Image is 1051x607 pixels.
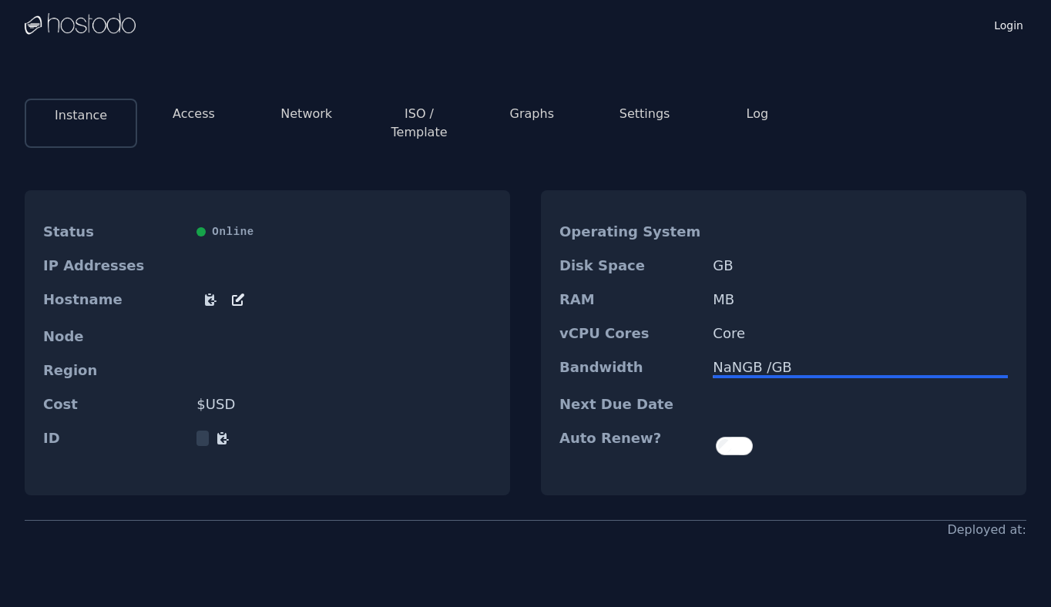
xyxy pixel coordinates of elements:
[43,292,184,310] dt: Hostname
[747,105,769,123] button: Log
[713,258,1008,273] dd: GB
[559,224,700,240] dt: Operating System
[196,224,492,240] div: Online
[559,258,700,273] dt: Disk Space
[620,105,670,123] button: Settings
[559,431,700,461] dt: Auto Renew?
[43,258,184,273] dt: IP Addresses
[280,105,332,123] button: Network
[713,360,1008,375] div: NaN GB / GB
[559,360,700,378] dt: Bandwidth
[947,521,1026,539] div: Deployed at:
[43,224,184,240] dt: Status
[991,15,1026,33] a: Login
[43,431,184,446] dt: ID
[43,329,184,344] dt: Node
[55,106,107,125] button: Instance
[43,363,184,378] dt: Region
[173,105,215,123] button: Access
[25,13,136,36] img: Logo
[196,397,492,412] dd: $ USD
[713,326,1008,341] dd: Core
[713,292,1008,307] dd: MB
[510,105,554,123] button: Graphs
[559,292,700,307] dt: RAM
[43,397,184,412] dt: Cost
[559,397,700,412] dt: Next Due Date
[375,105,463,142] button: ISO / Template
[559,326,700,341] dt: vCPU Cores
